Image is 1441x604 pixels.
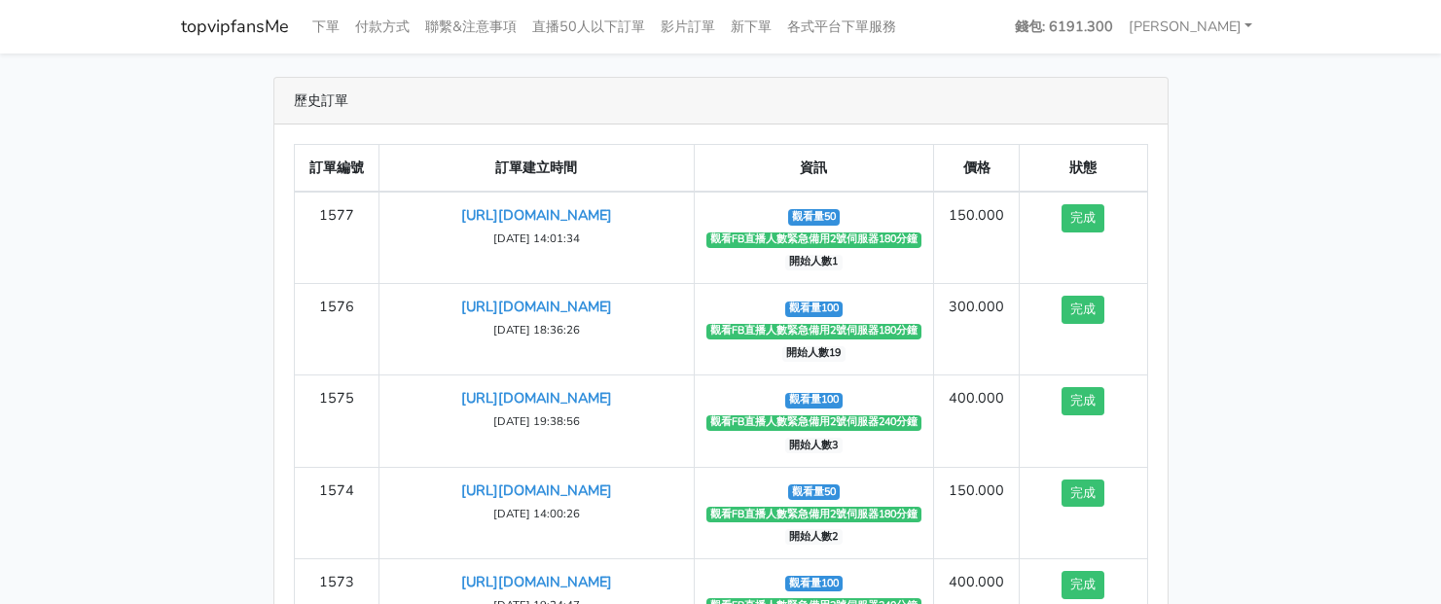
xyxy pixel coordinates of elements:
[493,231,580,246] small: [DATE] 14:01:34
[1019,145,1147,193] th: 狀態
[461,480,612,500] a: [URL][DOMAIN_NAME]
[1007,8,1121,46] a: 錢包: 6191.300
[934,145,1020,193] th: 價格
[274,78,1168,124] div: 歷史訂單
[181,8,289,46] a: topvipfansMe
[1062,204,1104,232] button: 完成
[934,284,1020,375] td: 300.000
[461,572,612,591] a: [URL][DOMAIN_NAME]
[294,192,379,284] td: 1577
[379,145,694,193] th: 訂單建立時間
[782,346,846,362] span: 開始人數19
[1015,17,1113,36] strong: 錢包: 6191.300
[706,324,922,339] span: 觀看FB直播人數緊急備用2號伺服器180分鐘
[493,506,580,521] small: [DATE] 14:00:26
[1062,480,1104,508] button: 完成
[785,576,844,591] span: 觀看量100
[785,393,844,409] span: 觀看量100
[524,8,653,46] a: 直播50人以下訂單
[294,284,379,375] td: 1576
[1121,8,1261,46] a: [PERSON_NAME]
[934,192,1020,284] td: 150.000
[706,232,922,248] span: 觀看FB直播人數緊急備用2號伺服器180分鐘
[1062,296,1104,324] button: 完成
[461,388,612,408] a: [URL][DOMAIN_NAME]
[723,8,779,46] a: 新下單
[785,438,843,453] span: 開始人數3
[934,375,1020,467] td: 400.000
[788,209,841,225] span: 觀看量50
[347,8,417,46] a: 付款方式
[294,375,379,467] td: 1575
[1062,387,1104,415] button: 完成
[461,205,612,225] a: [URL][DOMAIN_NAME]
[461,297,612,316] a: [URL][DOMAIN_NAME]
[779,8,904,46] a: 各式平台下單服務
[706,507,922,522] span: 觀看FB直播人數緊急備用2號伺服器180分鐘
[294,467,379,558] td: 1574
[1062,571,1104,599] button: 完成
[294,145,379,193] th: 訂單編號
[417,8,524,46] a: 聯繫&注意事項
[694,145,934,193] th: 資訊
[934,467,1020,558] td: 150.000
[493,413,580,429] small: [DATE] 19:38:56
[785,529,843,545] span: 開始人數2
[305,8,347,46] a: 下單
[706,415,922,431] span: 觀看FB直播人數緊急備用2號伺服器240分鐘
[493,322,580,338] small: [DATE] 18:36:26
[785,255,843,270] span: 開始人數1
[785,302,844,317] span: 觀看量100
[788,484,841,500] span: 觀看量50
[653,8,723,46] a: 影片訂單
